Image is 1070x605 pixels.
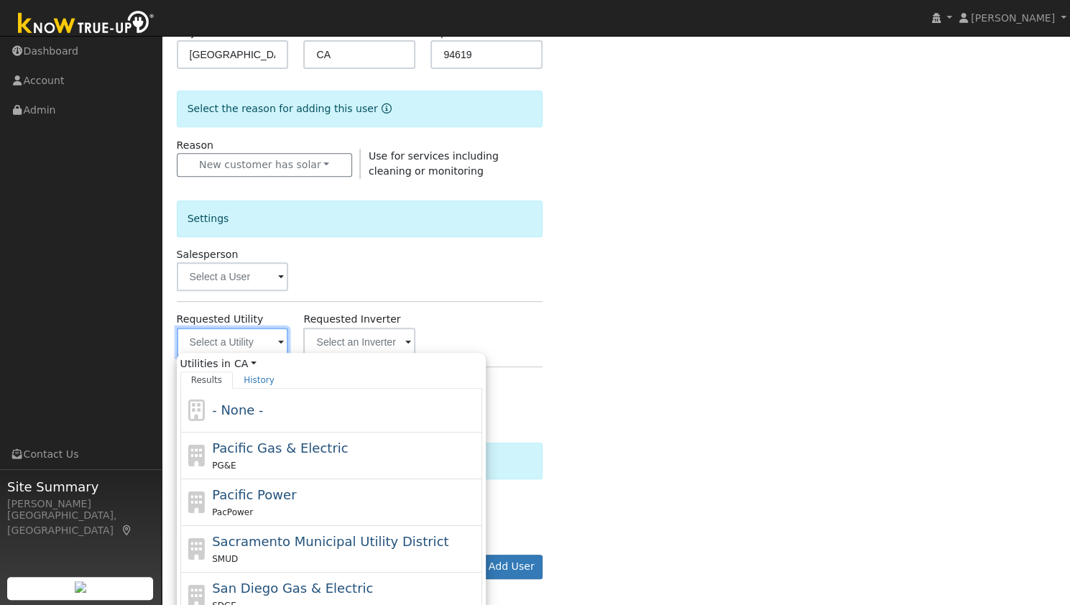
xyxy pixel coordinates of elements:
[180,356,482,371] span: Utilities in
[212,554,238,564] span: SMUD
[177,153,352,177] button: New customer has solar
[480,555,543,579] button: Add User
[121,525,134,536] a: Map
[177,138,213,153] label: Reason
[212,534,448,549] span: Sacramento Municipal Utility District
[303,312,400,327] label: Requested Inverter
[180,371,234,389] a: Results
[212,402,263,417] span: - None -
[369,150,499,177] span: Use for services including cleaning or monitoring
[303,328,415,356] input: Select an Inverter
[233,371,285,389] a: History
[177,91,543,127] div: Select the reason for adding this user
[177,328,289,356] input: Select a Utility
[75,581,86,593] img: retrieve
[212,461,236,471] span: PG&E
[7,477,154,497] span: Site Summary
[11,8,162,40] img: Know True-Up
[971,12,1055,24] span: [PERSON_NAME]
[177,262,289,291] input: Select a User
[212,487,296,502] span: Pacific Power
[177,247,239,262] label: Salesperson
[7,508,154,538] div: [GEOGRAPHIC_DATA], [GEOGRAPHIC_DATA]
[212,507,253,517] span: PacPower
[234,356,257,371] a: CA
[177,312,264,327] label: Requested Utility
[177,200,543,237] div: Settings
[212,581,373,596] span: San Diego Gas & Electric
[212,440,348,456] span: Pacific Gas & Electric
[7,497,154,512] div: [PERSON_NAME]
[378,103,392,114] a: Reason for new user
